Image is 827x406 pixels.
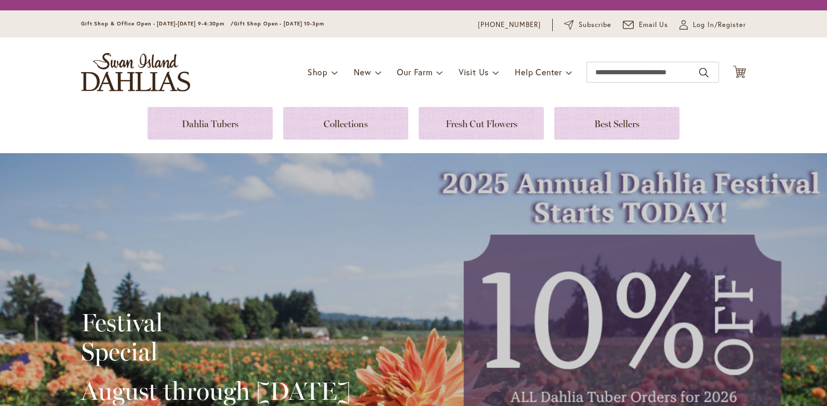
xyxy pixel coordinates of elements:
a: Subscribe [564,20,611,30]
span: Shop [308,66,328,77]
a: Email Us [623,20,669,30]
span: Email Us [639,20,669,30]
span: Visit Us [459,66,489,77]
h2: August through [DATE] [81,376,351,405]
span: Log In/Register [693,20,746,30]
a: store logo [81,53,190,91]
span: Gift Shop & Office Open - [DATE]-[DATE] 9-4:30pm / [81,20,234,27]
span: New [354,66,371,77]
a: Log In/Register [679,20,746,30]
span: Subscribe [579,20,611,30]
span: Gift Shop Open - [DATE] 10-3pm [234,20,324,27]
h2: Festival Special [81,308,351,366]
a: [PHONE_NUMBER] [478,20,541,30]
span: Our Farm [397,66,432,77]
span: Help Center [515,66,562,77]
button: Search [699,64,709,81]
